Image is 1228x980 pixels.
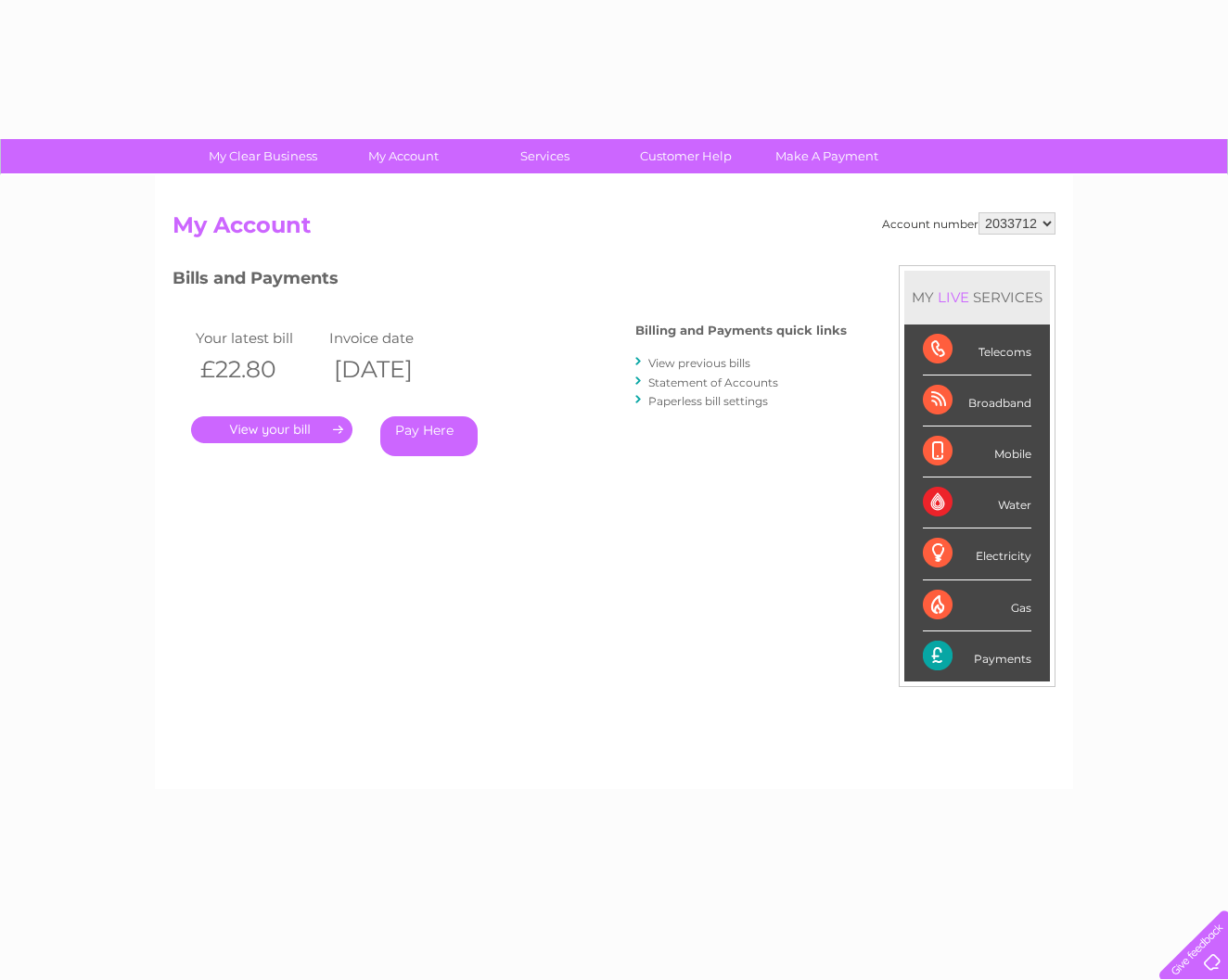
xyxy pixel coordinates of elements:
td: Invoice date [325,325,458,350]
div: Broadband [923,375,1031,426]
div: MY SERVICES [904,271,1050,324]
td: Your latest bill [191,325,325,350]
a: Customer Help [609,139,762,173]
a: Statement of Accounts [648,375,778,389]
div: Account number [882,212,1055,235]
a: Make A Payment [750,139,903,173]
a: Pay Here [380,416,478,456]
div: LIVE [934,288,973,306]
a: Paperless bill settings [648,394,768,408]
h3: Bills and Payments [173,265,847,298]
h4: Billing and Payments quick links [635,324,847,337]
a: . [191,416,352,443]
a: View previous bills [648,356,750,370]
div: Payments [923,631,1031,681]
div: Telecoms [923,325,1031,375]
a: Services [468,139,621,173]
a: My Clear Business [186,139,339,173]
div: Electricity [923,528,1031,579]
div: Gas [923,580,1031,631]
div: Mobile [923,426,1031,477]
div: Water [923,477,1031,528]
th: [DATE] [325,350,458,388]
h2: My Account [173,212,1055,248]
th: £22.80 [191,350,325,388]
a: My Account [327,139,480,173]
